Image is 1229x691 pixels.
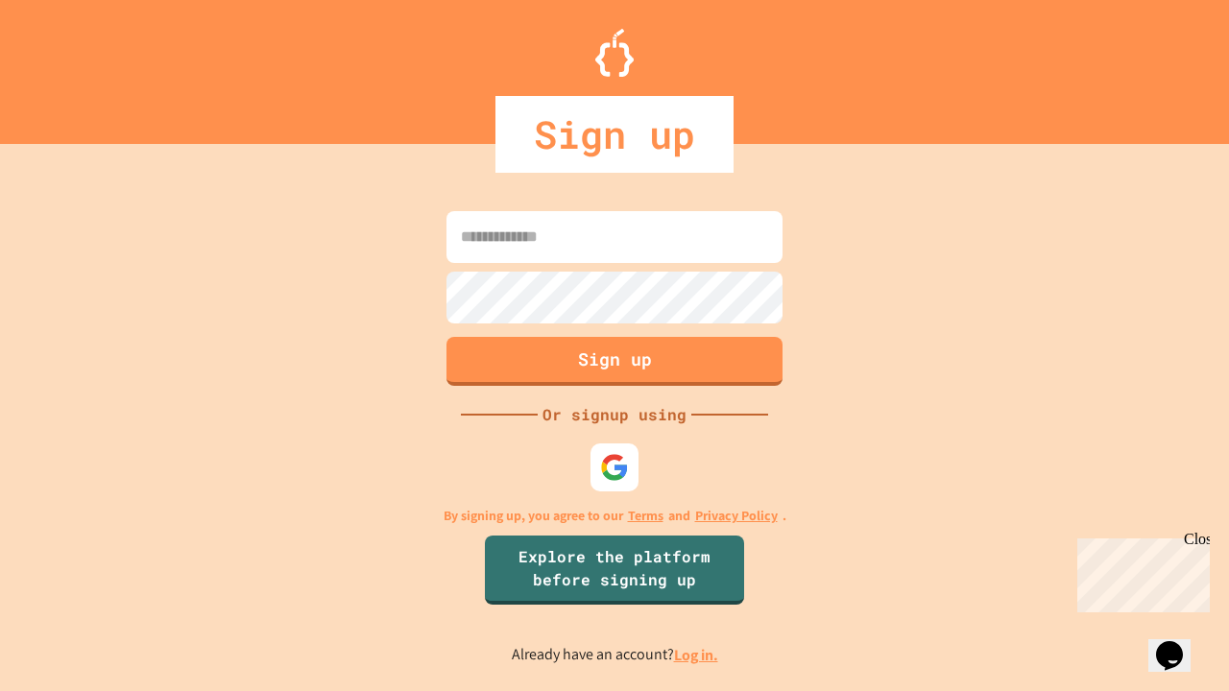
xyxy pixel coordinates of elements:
[444,506,786,526] p: By signing up, you agree to our and .
[595,29,634,77] img: Logo.svg
[1070,531,1210,612] iframe: chat widget
[446,337,783,386] button: Sign up
[695,506,778,526] a: Privacy Policy
[600,453,629,482] img: google-icon.svg
[495,96,734,173] div: Sign up
[628,506,663,526] a: Terms
[512,643,718,667] p: Already have an account?
[538,403,691,426] div: Or signup using
[8,8,133,122] div: Chat with us now!Close
[674,645,718,665] a: Log in.
[1148,614,1210,672] iframe: chat widget
[485,536,744,605] a: Explore the platform before signing up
